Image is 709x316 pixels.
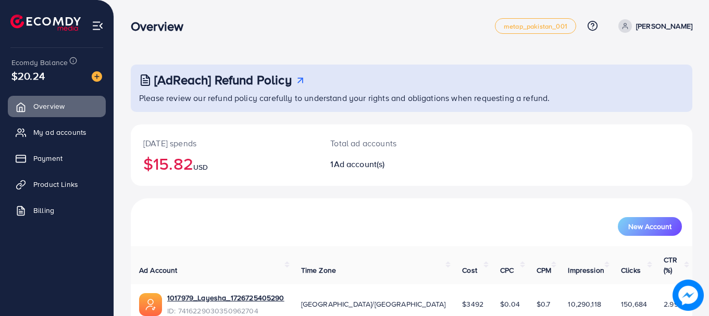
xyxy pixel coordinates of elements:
[8,148,106,169] a: Payment
[92,20,104,32] img: menu
[537,299,551,309] span: $0.7
[154,72,292,87] h3: [AdReach] Refund Policy
[537,265,551,275] span: CPM
[664,299,678,309] span: 2.99
[193,162,208,172] span: USD
[500,265,514,275] span: CPC
[10,15,81,31] img: logo
[673,280,704,311] img: image
[33,101,65,111] span: Overview
[11,57,68,68] span: Ecomdy Balance
[301,299,446,309] span: [GEOGRAPHIC_DATA]/[GEOGRAPHIC_DATA]
[33,153,63,163] span: Payment
[143,154,305,173] h2: $15.82
[139,293,162,316] img: ic-ads-acc.e4c84228.svg
[495,18,576,34] a: metap_pakistan_001
[167,293,284,303] a: 1017979_Layesha_1726725405290
[167,306,284,316] span: ID: 7416229030350962704
[500,299,520,309] span: $0.04
[8,96,106,117] a: Overview
[330,137,446,149] p: Total ad accounts
[8,200,106,221] a: Billing
[462,265,477,275] span: Cost
[33,127,86,137] span: My ad accounts
[131,19,192,34] h3: Overview
[614,19,692,33] a: [PERSON_NAME]
[33,205,54,216] span: Billing
[8,174,106,195] a: Product Links
[334,158,385,170] span: Ad account(s)
[139,265,178,275] span: Ad Account
[568,299,601,309] span: 10,290,118
[462,299,483,309] span: $3492
[504,23,567,30] span: metap_pakistan_001
[621,299,647,309] span: 150,684
[143,137,305,149] p: [DATE] spends
[664,255,677,275] span: CTR (%)
[330,159,446,169] h2: 1
[621,265,641,275] span: Clicks
[11,68,45,83] span: $20.24
[618,217,682,236] button: New Account
[568,265,604,275] span: Impression
[628,223,671,230] span: New Account
[8,122,106,143] a: My ad accounts
[636,20,692,32] p: [PERSON_NAME]
[33,179,78,189] span: Product Links
[92,71,102,82] img: image
[139,92,686,104] p: Please review our refund policy carefully to understand your rights and obligations when requesti...
[301,265,336,275] span: Time Zone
